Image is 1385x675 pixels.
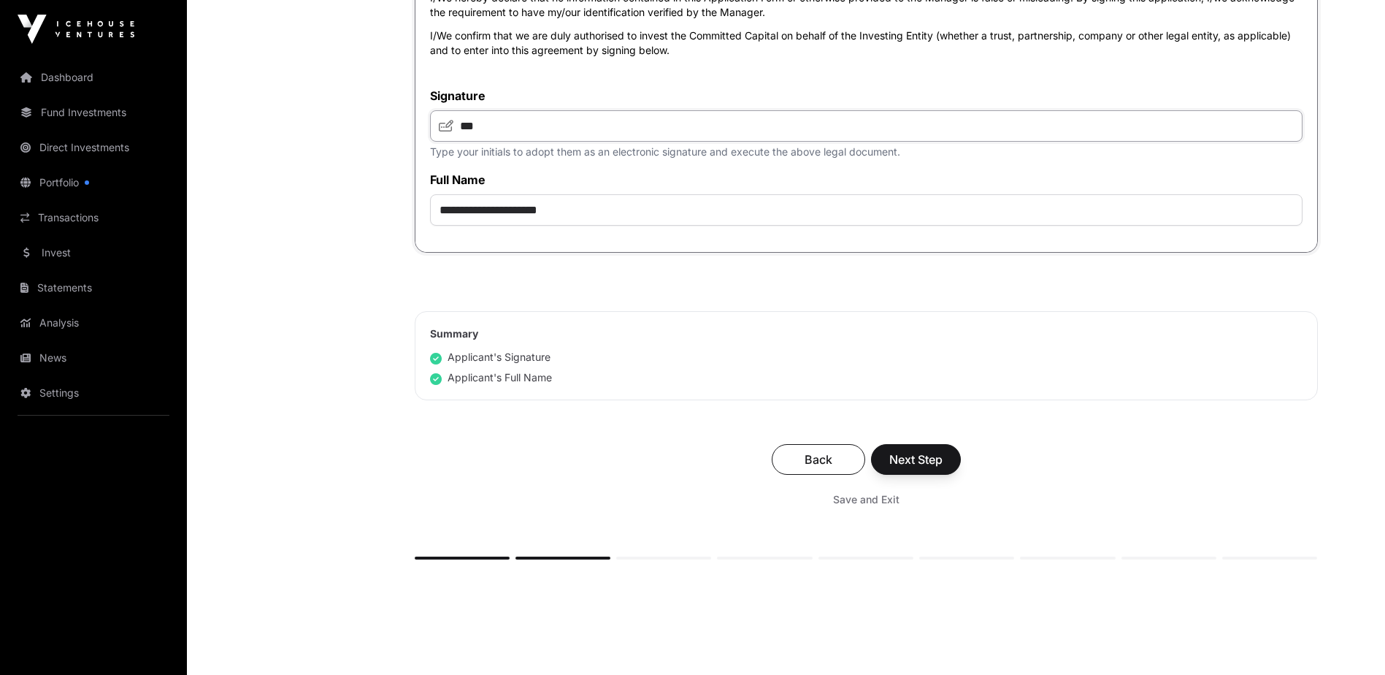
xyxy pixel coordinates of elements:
button: Next Step [871,444,961,475]
a: Analysis [12,307,175,339]
a: Settings [12,377,175,409]
p: I/We confirm that we are duly authorised to invest the Committed Capital on behalf of the Investi... [430,28,1302,58]
h2: Summary [430,327,1302,341]
button: Save and Exit [816,487,917,513]
span: Back [790,451,847,468]
a: Dashboard [12,61,175,94]
button: Back [772,444,865,475]
div: Applicant's Full Name [430,370,552,385]
a: Invest [12,237,175,269]
a: Statements [12,272,175,304]
img: Icehouse Ventures Logo [18,15,134,44]
span: Next Step [889,451,943,468]
a: Direct Investments [12,131,175,164]
a: Fund Investments [12,96,175,129]
span: Save and Exit [833,492,899,507]
label: Full Name [430,171,1302,188]
a: Portfolio [12,167,175,199]
p: Type your initials to adopt them as an electronic signature and execute the above legal document. [430,145,1302,159]
div: Applicant's Signature [430,350,550,365]
iframe: Chat Widget [1312,605,1385,675]
label: Signature [430,87,1302,104]
a: Transactions [12,202,175,234]
a: News [12,342,175,374]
